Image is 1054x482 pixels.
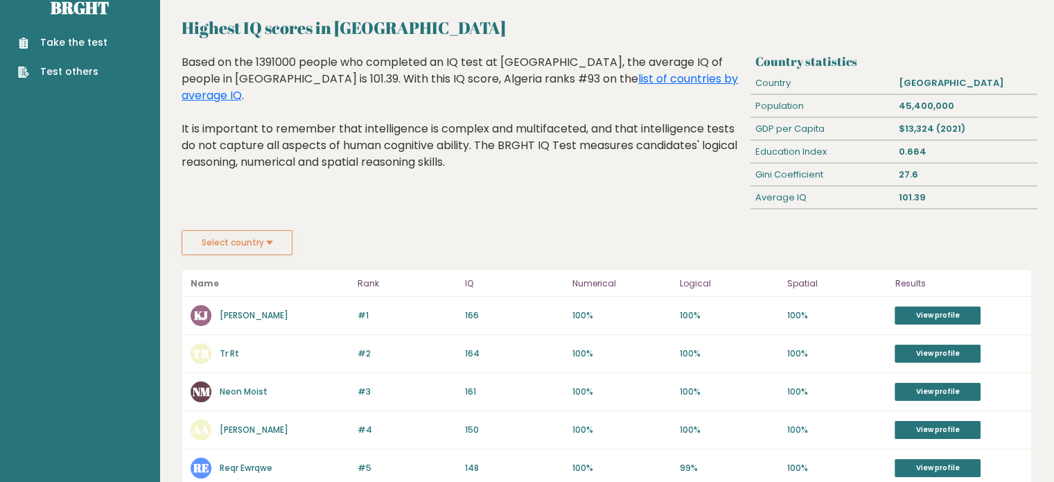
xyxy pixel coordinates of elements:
[465,347,564,360] p: 164
[465,309,564,322] p: 166
[572,386,671,398] p: 100%
[182,54,745,191] div: Based on the 1391000 people who completed an IQ test at [GEOGRAPHIC_DATA], the average IQ of peop...
[192,422,209,438] text: AA
[895,383,981,401] a: View profile
[680,424,779,436] p: 100%
[182,230,292,255] button: Select country
[193,460,209,476] text: RE
[750,118,894,140] div: GDP per Capita
[895,275,1023,292] p: Results
[787,462,886,474] p: 100%
[18,35,107,50] a: Take the test
[894,164,1037,186] div: 27.6
[680,462,779,474] p: 99%
[787,347,886,360] p: 100%
[750,72,894,94] div: Country
[358,462,457,474] p: #5
[787,386,886,398] p: 100%
[191,277,219,289] b: Name
[755,54,1032,69] h3: Country statistics
[194,307,208,323] text: KJ
[750,164,894,186] div: Gini Coefficient
[895,307,981,325] a: View profile
[750,141,894,163] div: Education Index
[572,462,671,474] p: 100%
[465,386,564,398] p: 161
[787,309,886,322] p: 100%
[220,424,288,436] a: [PERSON_NAME]
[750,187,894,209] div: Average IQ
[680,386,779,398] p: 100%
[680,309,779,322] p: 100%
[572,275,671,292] p: Numerical
[193,345,210,361] text: TR
[572,347,671,360] p: 100%
[358,386,457,398] p: #3
[220,462,272,474] a: Reqr Ewrqwe
[787,275,886,292] p: Spatial
[220,386,267,397] a: Neon Moist
[895,459,981,477] a: View profile
[18,64,107,79] a: Test others
[465,424,564,436] p: 150
[193,384,211,399] text: NM
[894,118,1037,140] div: $13,324 (2021)
[680,275,779,292] p: Logical
[465,462,564,474] p: 148
[358,424,457,436] p: #4
[680,347,779,360] p: 100%
[894,187,1037,209] div: 101.39
[220,309,288,321] a: [PERSON_NAME]
[358,309,457,322] p: #1
[572,424,671,436] p: 100%
[894,95,1037,117] div: 45,400,000
[358,347,457,360] p: #2
[358,275,457,292] p: Rank
[894,72,1037,94] div: [GEOGRAPHIC_DATA]
[787,424,886,436] p: 100%
[895,421,981,439] a: View profile
[894,141,1037,163] div: 0.664
[182,15,1032,40] h2: Highest IQ scores in [GEOGRAPHIC_DATA]
[220,347,239,359] a: Tr Rt
[572,309,671,322] p: 100%
[750,95,894,117] div: Population
[182,71,738,103] a: list of countries by average IQ
[895,345,981,363] a: View profile
[465,275,564,292] p: IQ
